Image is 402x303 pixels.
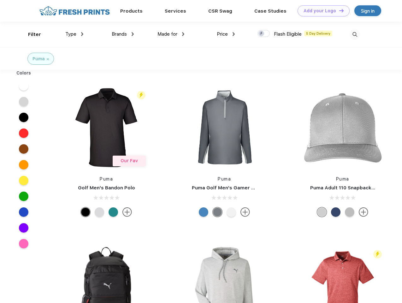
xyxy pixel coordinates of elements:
[28,31,41,38] div: Filter
[233,32,235,36] img: dropdown.png
[350,29,360,40] img: desktop_search.svg
[157,31,177,37] span: Made for
[304,31,332,36] span: 5 Day Delivery
[192,185,292,191] a: Puma Golf Men's Gamer Golf Quarter-Zip
[132,32,134,36] img: dropdown.png
[359,207,368,217] img: more.svg
[208,8,232,14] a: CSR Swag
[240,207,250,217] img: more.svg
[336,176,349,181] a: Puma
[345,207,354,217] div: Quarry with Brt Whit
[33,56,45,62] div: Puma
[354,5,381,16] a: Sign in
[122,207,132,217] img: more.svg
[12,70,36,76] div: Colors
[81,207,90,217] div: Puma Black
[373,250,382,258] img: flash_active_toggle.svg
[78,185,135,191] a: Golf Men's Bandon Polo
[301,86,385,169] img: func=resize&h=266
[217,31,228,37] span: Price
[65,31,76,37] span: Type
[213,207,222,217] div: Quiet Shade
[182,86,266,169] img: func=resize&h=266
[317,207,327,217] div: Quarry Brt Whit
[100,176,113,181] a: Puma
[165,8,186,14] a: Services
[95,207,104,217] div: High Rise
[339,9,344,12] img: DT
[137,91,145,99] img: flash_active_toggle.svg
[47,58,49,60] img: filter_cancel.svg
[182,32,184,36] img: dropdown.png
[109,207,118,217] div: Green Lagoon
[304,8,336,14] div: Add your Logo
[38,5,112,16] img: fo%20logo%202.webp
[112,31,127,37] span: Brands
[120,8,143,14] a: Products
[199,207,208,217] div: Bright Cobalt
[361,7,375,15] div: Sign in
[227,207,236,217] div: Bright White
[64,86,148,169] img: func=resize&h=266
[331,207,340,217] div: Peacoat with Qut Shd
[121,158,138,163] span: Our Fav
[81,32,83,36] img: dropdown.png
[274,31,302,37] span: Flash Eligible
[218,176,231,181] a: Puma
